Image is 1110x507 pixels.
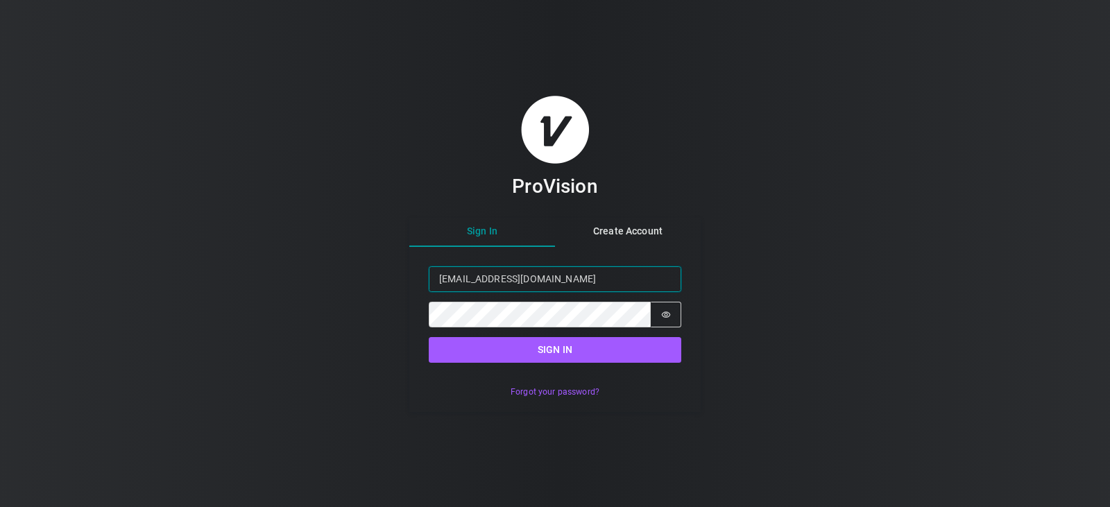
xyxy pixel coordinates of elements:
button: Sign In [409,216,555,247]
input: Email [429,266,681,292]
button: Sign in [429,337,681,363]
h3: ProVision [512,174,597,198]
button: Forgot your password? [503,382,606,402]
button: Show password [651,302,681,327]
button: Create Account [555,216,701,247]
